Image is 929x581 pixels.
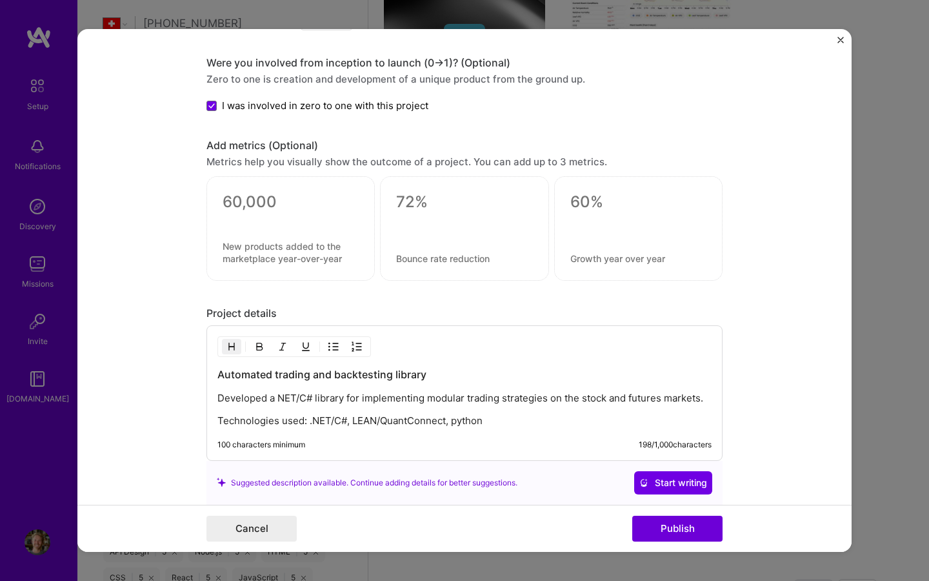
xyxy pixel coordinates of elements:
[226,341,237,352] img: Heading
[837,37,844,50] button: Close
[217,476,517,489] div: Suggested description available. Continue adding details for better suggestions.
[217,478,226,487] i: icon SuggestedTeams
[254,341,265,352] img: Bold
[206,139,723,152] div: Add metrics (Optional)
[206,155,723,168] div: Metrics help you visually show the outcome of a project. You can add up to 3 metrics.
[639,476,707,489] span: Start writing
[206,56,723,70] div: Were you involved from inception to launch (0 -> 1)? (Optional)
[217,440,305,450] div: 100 characters minimum
[222,99,428,112] span: I was involved in zero to one with this project
[217,392,712,405] p: Developed a NET/C# library for implementing modular trading strategies on the stock and futures m...
[206,72,723,86] div: Zero to one is creation and development of a unique product from the ground up.
[352,341,362,352] img: OL
[206,516,297,542] button: Cancel
[217,367,712,382] h3: Automated trading and backtesting library
[206,307,723,320] div: Project details
[639,440,712,450] div: 198 / 1,000 characters
[639,478,648,487] i: icon CrystalBallWhite
[245,339,246,354] img: Divider
[634,471,712,494] button: Start writing
[277,341,288,352] img: Italic
[328,341,339,352] img: UL
[301,341,311,352] img: Underline
[632,516,723,542] button: Publish
[319,339,320,354] img: Divider
[217,414,712,427] p: Technologies used: .NET/C#, LEAN/QuantConnect, python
